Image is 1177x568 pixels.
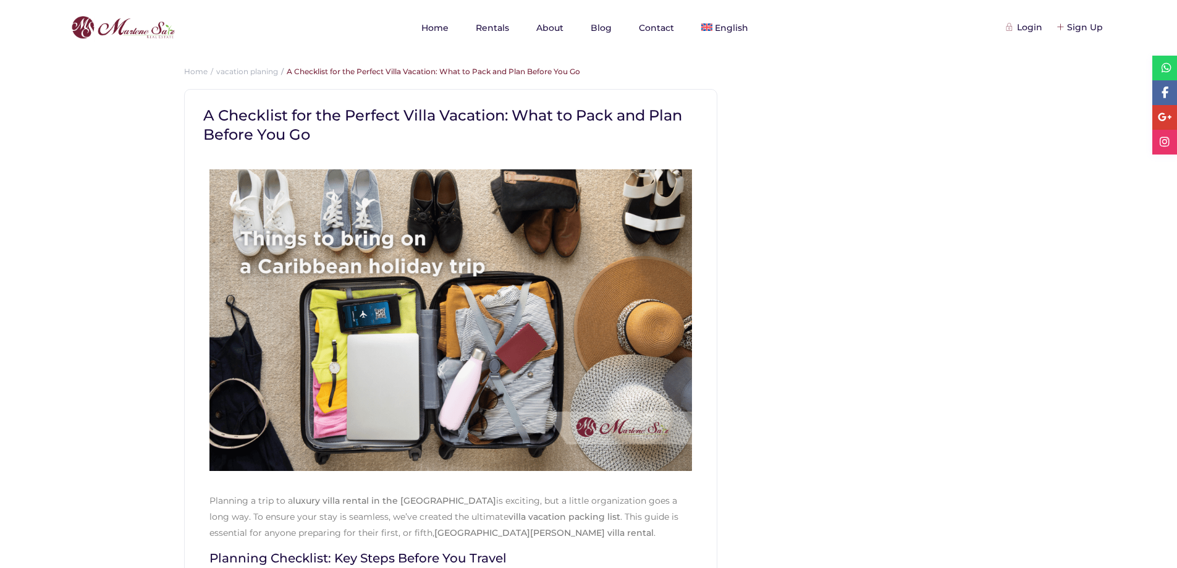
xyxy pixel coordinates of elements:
[209,169,692,471] img: A suitcase with everything you need for a trip to Casa de Campo, Dominican Republic, from clothes...
[715,22,748,33] span: English
[209,551,507,566] b: Planning Checklist: Key Steps Before You Travel
[216,67,278,76] a: vacation planing
[434,527,654,538] b: [GEOGRAPHIC_DATA][PERSON_NAME] villa rental
[203,96,689,144] h1: A Checklist for the Perfect Villa Vacation: What to Pack and Plan Before You Go
[184,67,208,76] a: Home
[209,495,293,506] span: Planning a trip to a
[1058,20,1103,34] div: Sign Up
[209,495,677,522] span: is exciting, but a little organization goes a long way. To ensure your stay is seamless, we’ve cr...
[209,511,678,538] span: . This guide is essential for anyone preparing for their first, or fifth,
[1008,20,1042,34] div: Login
[68,13,178,43] img: logo
[654,527,656,538] span: .
[293,495,496,506] b: luxury villa rental in the [GEOGRAPHIC_DATA]
[278,67,580,76] li: A Checklist for the Perfect Villa Vacation: What to Pack and Plan Before You Go
[508,511,620,522] b: villa vacation packing list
